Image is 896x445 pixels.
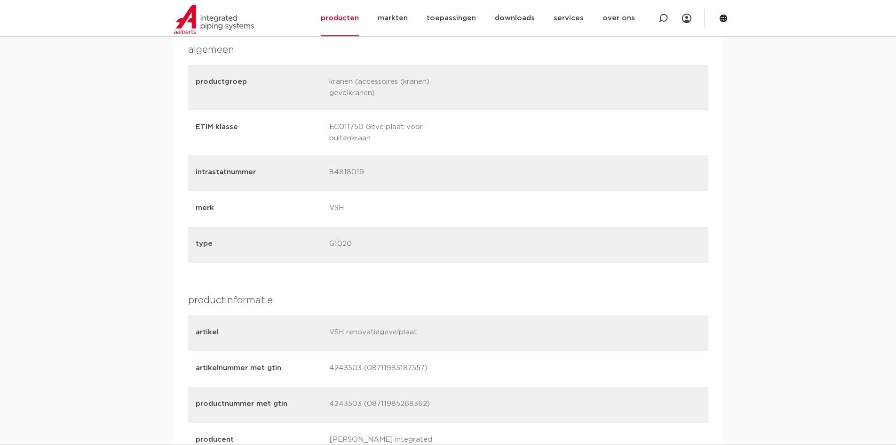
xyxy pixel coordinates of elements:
p: type [196,238,322,250]
h4: algemeen [188,42,708,57]
h4: productinformatie [188,293,708,308]
p: productgroep [196,76,322,97]
p: 4243503 (08711985187557) [329,363,456,376]
p: kranen (accessoires (kranen), gevelkranen) [329,76,456,99]
p: merk [196,202,322,214]
p: VSH [329,202,456,216]
p: EC011750 Gevelplaat voor buitenkraan [329,121,456,144]
p: artikel [196,327,322,338]
p: G1020 [329,238,456,251]
p: 84818019 [329,167,456,180]
p: productnummer met gtin [196,398,322,410]
p: intrastatnummer [196,167,322,178]
p: ETIM klasse [196,121,322,142]
p: artikelnummer met gtin [196,363,322,374]
p: VSH renovatiegevelplaat [329,327,456,340]
p: 4243503 (08711985268362) [329,398,456,412]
